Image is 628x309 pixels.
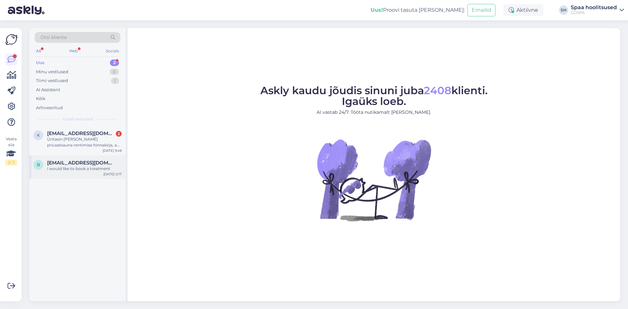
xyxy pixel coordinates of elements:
[371,7,383,13] b: Uus!
[571,10,617,15] div: GOSPA
[36,60,44,66] div: Uus
[47,166,122,172] div: I would like to book a treatment
[315,121,433,239] img: No Chat active
[35,47,42,55] div: All
[41,34,67,41] span: Otsi kliente
[47,136,122,148] div: Üritasin [PERSON_NAME] privaatsauna rentimise hinnakirja, aga ei õnnestunud [PERSON_NAME]. Soovik...
[103,148,122,153] div: [DATE] 9:48
[36,69,68,75] div: Minu vestlused
[111,77,119,84] div: 1
[260,84,488,108] span: Askly kaudu jõudis sinuni juba klienti. Igaüks loeb.
[5,136,17,165] div: Vaata siia
[116,131,122,137] div: 2
[36,95,45,102] div: Kõik
[260,109,488,116] p: AI vastab 24/7. Tööta nutikamalt [PERSON_NAME].
[559,6,568,15] div: SH
[110,60,119,66] div: 2
[5,160,17,165] div: 2 / 3
[36,105,63,111] div: Arhiveeritud
[467,4,496,16] button: Emailid
[47,160,115,166] span: bape20298@outlook.com
[37,162,40,167] span: b
[36,87,60,93] div: AI Assistent
[104,47,120,55] div: Socials
[68,47,79,55] div: Web
[110,69,119,75] div: 0
[37,133,40,138] span: k
[371,6,465,14] div: Proovi tasuta [PERSON_NAME]:
[5,33,18,46] img: Askly Logo
[47,130,115,136] span: kairi.lipu@gmail.com
[571,5,624,15] a: Spaa hoolitsusedGOSPA
[103,172,122,177] div: [DATE] 0:17
[571,5,617,10] div: Spaa hoolitsused
[36,77,68,84] div: Tiimi vestlused
[424,84,451,97] span: 2408
[503,4,543,16] div: Aktiivne
[62,116,93,122] span: Uued vestlused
